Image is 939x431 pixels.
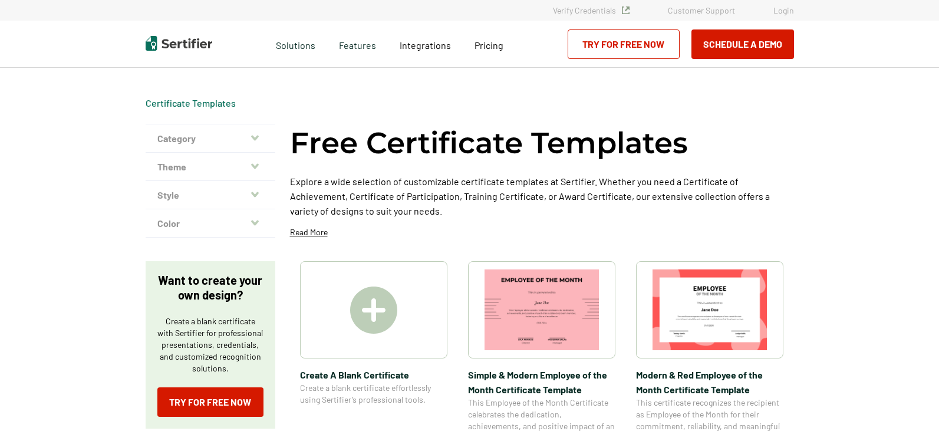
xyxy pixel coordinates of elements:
span: Create a blank certificate effortlessly using Sertifier’s professional tools. [300,382,447,406]
a: Try for Free Now [568,29,680,59]
img: Simple & Modern Employee of the Month Certificate Template [485,269,599,350]
p: Create a blank certificate with Sertifier for professional presentations, credentials, and custom... [157,315,263,374]
span: Integrations [400,40,451,51]
a: Customer Support [668,5,735,15]
button: Style [146,181,275,209]
p: Read More [290,226,328,238]
a: Try for Free Now [157,387,263,417]
h1: Free Certificate Templates [290,124,688,162]
span: Features [339,37,376,51]
span: Simple & Modern Employee of the Month Certificate Template [468,367,615,397]
a: Pricing [475,37,503,51]
button: Theme [146,153,275,181]
button: Color [146,209,275,238]
img: Create A Blank Certificate [350,287,397,334]
img: Sertifier | Digital Credentialing Platform [146,36,212,51]
button: Category [146,124,275,153]
img: Modern & Red Employee of the Month Certificate Template [653,269,767,350]
p: Explore a wide selection of customizable certificate templates at Sertifier. Whether you need a C... [290,174,794,218]
img: Verified [622,6,630,14]
div: Breadcrumb [146,97,236,109]
span: Solutions [276,37,315,51]
p: Want to create your own design? [157,273,263,302]
a: Certificate Templates [146,97,236,108]
span: Certificate Templates [146,97,236,109]
span: Modern & Red Employee of the Month Certificate Template [636,367,783,397]
a: Verify Credentials [553,5,630,15]
a: Integrations [400,37,451,51]
span: Create A Blank Certificate [300,367,447,382]
a: Login [773,5,794,15]
span: Pricing [475,40,503,51]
